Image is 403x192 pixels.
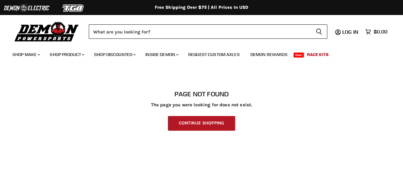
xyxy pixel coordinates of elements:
[13,90,390,98] h1: Page not found
[141,48,182,61] a: Inside Demon
[50,2,97,14] img: TGB Logo 2
[89,48,139,61] a: Shop Discounted
[168,116,235,131] a: Continue Shopping
[89,24,311,39] input: Search
[184,48,244,61] a: Request Custom Axles
[294,53,304,58] span: New!
[374,29,387,35] span: $0.00
[342,29,358,35] span: Log in
[340,29,362,35] a: Log in
[362,27,390,36] a: $0.00
[13,20,81,43] img: Demon Powersports
[89,24,327,39] form: Product
[8,48,44,61] a: Shop Make
[45,48,88,61] a: Shop Product
[3,2,50,14] img: Demon Electric Logo 2
[8,46,386,61] ul: Main menu
[13,102,390,108] p: The page you were looking for does not exist.
[246,48,292,61] a: Demon Rewards
[302,48,333,61] a: Race Kits
[311,24,327,39] button: Search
